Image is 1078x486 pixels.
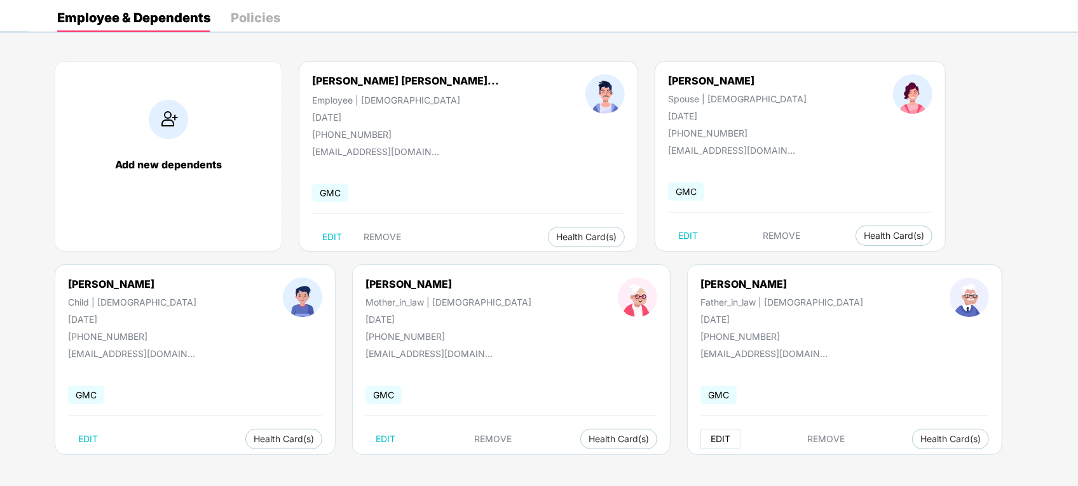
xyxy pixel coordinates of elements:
[700,314,863,325] div: [DATE]
[474,434,512,444] span: REMOVE
[57,11,210,24] div: Employee & Dependents
[808,434,845,444] span: REMOVE
[668,182,704,201] span: GMC
[245,429,322,449] button: Health Card(s)
[353,227,411,247] button: REMOVE
[68,429,108,449] button: EDIT
[700,297,863,307] div: Father_in_law | [DEMOGRAPHIC_DATA]
[864,233,924,239] span: Health Card(s)
[231,11,280,24] div: Policies
[68,314,196,325] div: [DATE]
[376,434,395,444] span: EDIT
[464,429,522,449] button: REMOVE
[312,112,499,123] div: [DATE]
[700,429,740,449] button: EDIT
[68,348,195,359] div: [EMAIL_ADDRESS][DOMAIN_NAME]
[700,331,863,342] div: [PHONE_NUMBER]
[68,331,196,342] div: [PHONE_NUMBER]
[668,226,708,246] button: EDIT
[700,278,863,290] div: [PERSON_NAME]
[912,429,989,449] button: Health Card(s)
[312,129,499,140] div: [PHONE_NUMBER]
[322,232,342,242] span: EDIT
[668,93,807,104] div: Spouse | [DEMOGRAPHIC_DATA]
[365,297,531,307] div: Mother_in_law | [DEMOGRAPHIC_DATA]
[312,74,499,87] div: [PERSON_NAME] [PERSON_NAME]...
[68,297,196,307] div: Child | [DEMOGRAPHIC_DATA]
[68,386,104,404] span: GMC
[920,436,981,442] span: Health Card(s)
[668,128,807,138] div: [PHONE_NUMBER]
[753,226,811,246] button: REMOVE
[254,436,314,442] span: Health Card(s)
[312,227,352,247] button: EDIT
[312,95,499,105] div: Employee | [DEMOGRAPHIC_DATA]
[312,184,348,202] span: GMC
[68,158,269,171] div: Add new dependents
[678,231,698,241] span: EDIT
[700,386,737,404] span: GMC
[798,429,856,449] button: REMOVE
[365,278,531,290] div: [PERSON_NAME]
[78,434,98,444] span: EDIT
[556,234,617,240] span: Health Card(s)
[856,226,932,246] button: Health Card(s)
[68,278,196,290] div: [PERSON_NAME]
[700,348,828,359] div: [EMAIL_ADDRESS][DOMAIN_NAME]
[668,145,795,156] div: [EMAIL_ADDRESS][DOMAIN_NAME]
[618,278,657,317] img: profileImage
[668,111,807,121] div: [DATE]
[365,386,402,404] span: GMC
[312,146,439,157] div: [EMAIL_ADDRESS][DOMAIN_NAME]
[365,348,493,359] div: [EMAIL_ADDRESS][DOMAIN_NAME]
[364,232,401,242] span: REMOVE
[283,278,322,317] img: profileImage
[365,331,531,342] div: [PHONE_NUMBER]
[365,314,531,325] div: [DATE]
[893,74,932,114] img: profileImage
[149,100,188,139] img: addIcon
[580,429,657,449] button: Health Card(s)
[589,436,649,442] span: Health Card(s)
[585,74,625,114] img: profileImage
[763,231,801,241] span: REMOVE
[711,434,730,444] span: EDIT
[548,227,625,247] button: Health Card(s)
[365,429,406,449] button: EDIT
[668,74,807,87] div: [PERSON_NAME]
[950,278,989,317] img: profileImage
